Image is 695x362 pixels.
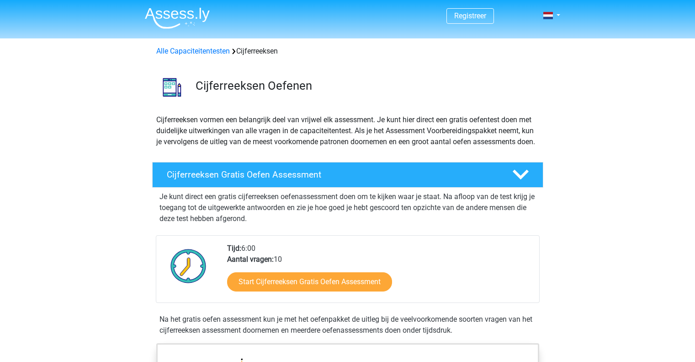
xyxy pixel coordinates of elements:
div: Cijferreeksen [153,46,543,57]
p: Cijferreeksen vormen een belangrijk deel van vrijwel elk assessment. Je kunt hier direct een grat... [156,114,539,147]
a: Cijferreeksen Gratis Oefen Assessment [149,162,547,188]
h4: Cijferreeksen Gratis Oefen Assessment [167,169,498,180]
img: Klok [165,243,212,289]
h3: Cijferreeksen Oefenen [196,79,536,93]
a: Alle Capaciteitentesten [156,47,230,55]
div: 6:00 10 [220,243,539,303]
a: Registreer [454,11,486,20]
b: Tijd: [227,244,241,253]
img: Assessly [145,7,210,29]
a: Start Cijferreeksen Gratis Oefen Assessment [227,272,392,292]
img: cijferreeksen [153,68,191,107]
p: Je kunt direct een gratis cijferreeksen oefenassessment doen om te kijken waar je staat. Na afloo... [159,191,536,224]
b: Aantal vragen: [227,255,274,264]
div: Na het gratis oefen assessment kun je met het oefenpakket de uitleg bij de veelvoorkomende soorte... [156,314,540,336]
